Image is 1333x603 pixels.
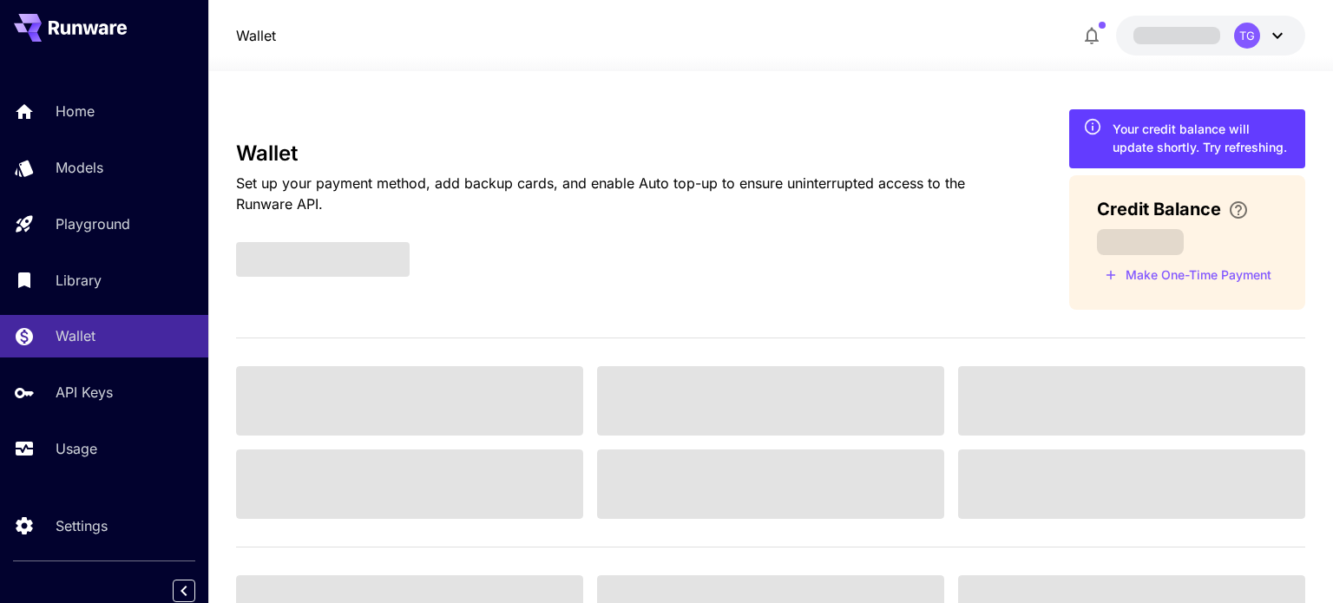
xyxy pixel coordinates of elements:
nav: breadcrumb [236,25,276,46]
button: Make a one-time, non-recurring payment [1097,262,1279,289]
button: Enter your card details and choose an Auto top-up amount to avoid service interruptions. We'll au... [1221,200,1256,220]
p: Playground [56,213,130,234]
p: API Keys [56,382,113,403]
p: Settings [56,515,108,536]
div: TG [1234,23,1260,49]
span: Credit Balance [1097,196,1221,222]
p: Home [56,101,95,121]
button: TG [1116,16,1305,56]
p: Library [56,270,102,291]
p: Usage [56,438,97,459]
a: Wallet [236,25,276,46]
h3: Wallet [236,141,1013,166]
button: Collapse sidebar [173,580,195,602]
p: Set up your payment method, add backup cards, and enable Auto top-up to ensure uninterrupted acce... [236,173,1013,214]
div: Your credit balance will update shortly. Try refreshing. [1113,120,1291,156]
p: Wallet [56,325,95,346]
p: Models [56,157,103,178]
